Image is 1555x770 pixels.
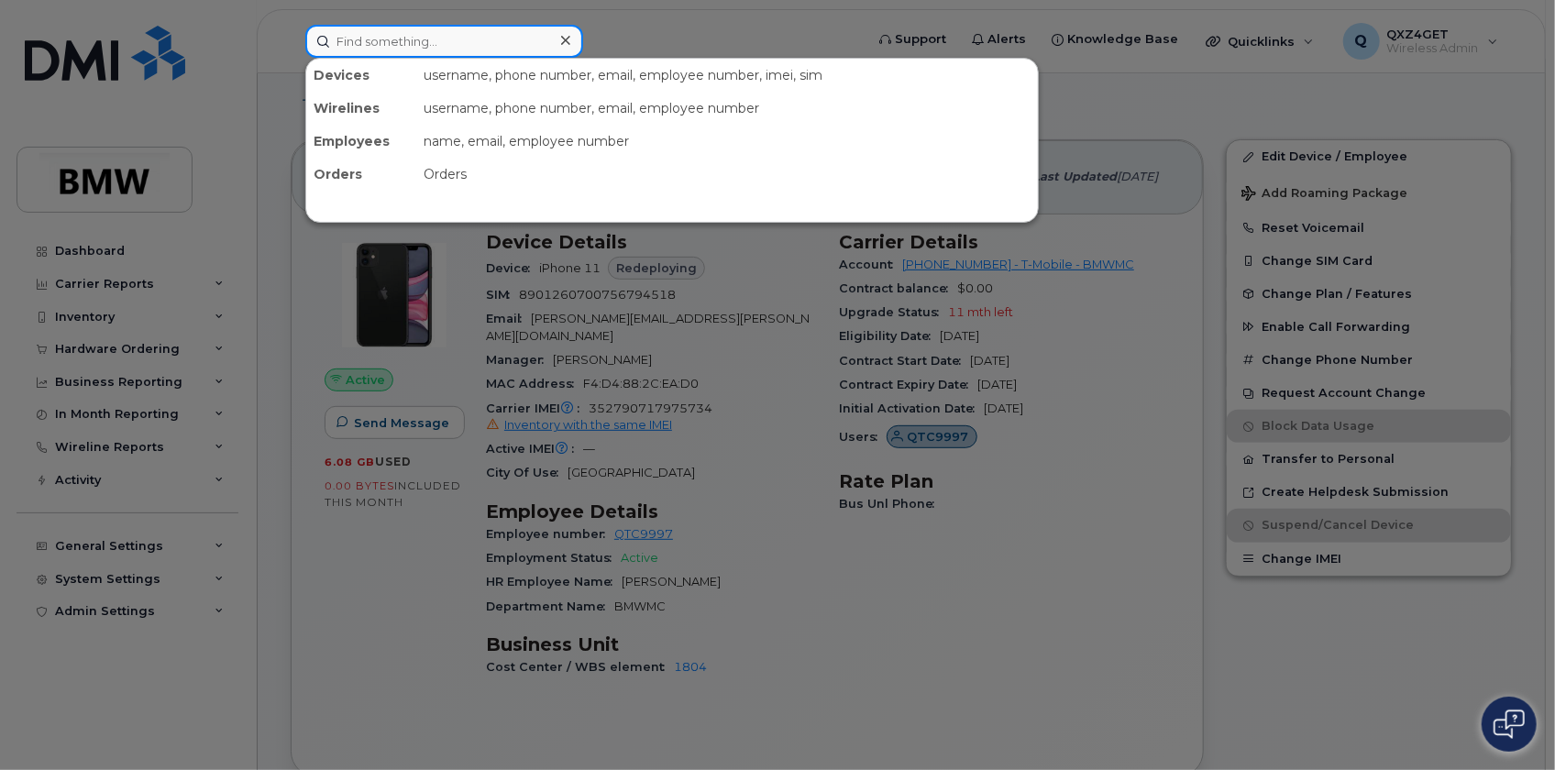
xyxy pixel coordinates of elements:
[1494,709,1525,739] img: Open chat
[416,59,1038,92] div: username, phone number, email, employee number, imei, sim
[416,125,1038,158] div: name, email, employee number
[416,92,1038,125] div: username, phone number, email, employee number
[306,125,416,158] div: Employees
[305,25,583,58] input: Find something...
[416,158,1038,191] div: Orders
[306,59,416,92] div: Devices
[306,92,416,125] div: Wirelines
[306,158,416,191] div: Orders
